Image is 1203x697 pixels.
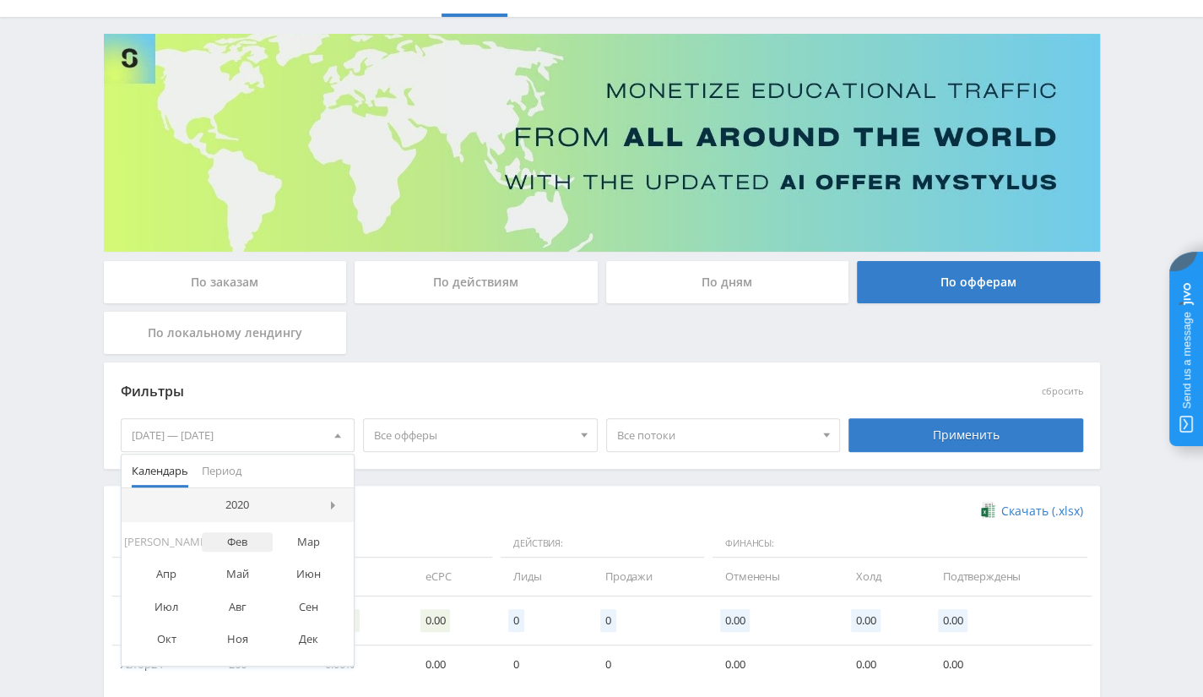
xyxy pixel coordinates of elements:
[409,645,496,683] td: 0.00
[273,629,344,649] div: Дек
[104,312,347,354] div: По локальному лендингу
[308,558,409,596] td: CR
[355,261,598,303] div: По действиям
[617,419,815,451] span: Все потоки
[981,502,995,519] img: xlsx
[1001,504,1083,518] span: Скачать (.xlsx)
[132,597,203,617] div: Июл
[112,530,493,558] span: Данные:
[202,597,273,617] div: Авг
[926,645,1092,683] td: 0.00
[938,609,967,632] span: 0.00
[121,379,841,405] div: Фильтры
[981,503,1082,520] a: Скачать (.xlsx)
[219,498,256,512] div: 2020
[409,558,496,596] td: eCPC
[125,455,195,487] button: Календарь
[848,418,1083,452] div: Применить
[1042,386,1083,397] button: сбросить
[202,629,273,649] div: Ноя
[496,645,588,683] td: 0
[606,261,849,303] div: По дням
[112,645,212,683] td: Автор24
[713,530,1087,558] span: Финансы:
[132,532,203,552] div: [PERSON_NAME]
[588,558,708,596] td: Продажи
[195,455,248,487] button: Период
[273,564,344,584] div: Июн
[600,609,616,632] span: 0
[112,558,212,596] td: Дата
[374,419,572,451] span: Все офферы
[708,558,839,596] td: Отменены
[104,34,1100,252] img: Banner
[202,455,241,487] span: Период
[132,455,188,487] span: Календарь
[132,564,203,584] div: Апр
[508,609,524,632] span: 0
[926,558,1092,596] td: Подтверждены
[122,419,355,451] div: [DATE] — [DATE]
[496,558,588,596] td: Лиды
[273,532,344,552] div: Мар
[132,629,203,649] div: Окт
[839,558,926,596] td: Холд
[112,596,212,645] td: Итого:
[202,564,273,584] div: Май
[308,645,409,683] td: 0.00%
[708,645,839,683] td: 0.00
[851,609,881,632] span: 0.00
[420,609,450,632] span: 0.00
[104,261,347,303] div: По заказам
[857,261,1100,303] div: По офферам
[839,645,926,683] td: 0.00
[588,645,708,683] td: 0
[273,597,344,617] div: Сен
[202,532,273,552] div: Фев
[501,530,704,558] span: Действия:
[720,609,750,632] span: 0.00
